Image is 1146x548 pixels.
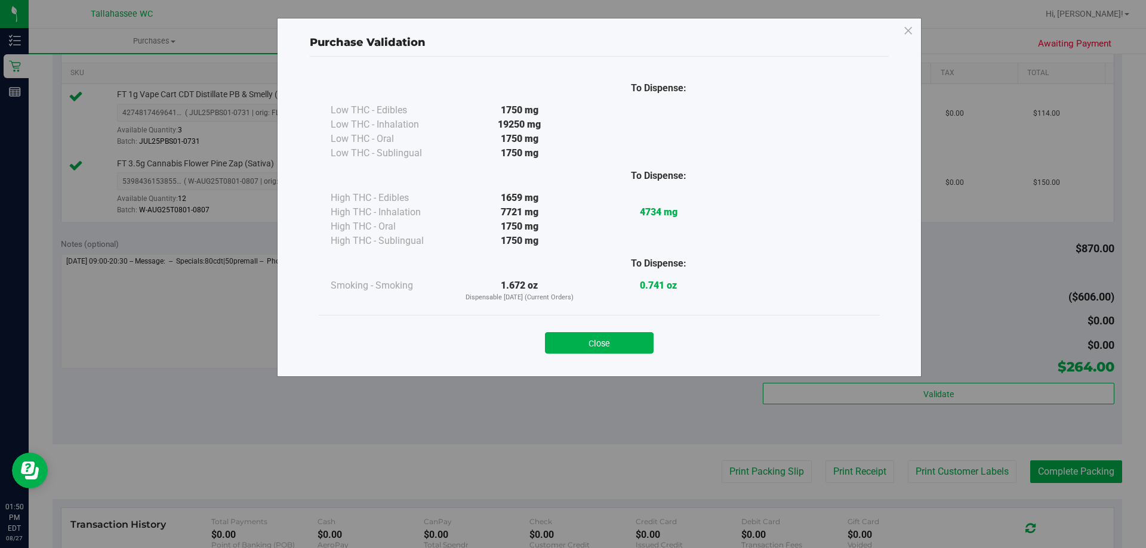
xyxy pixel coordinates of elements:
[450,132,589,146] div: 1750 mg
[450,191,589,205] div: 1659 mg
[450,219,589,234] div: 1750 mg
[589,256,728,271] div: To Dispense:
[450,278,589,303] div: 1.672 oz
[331,278,450,293] div: Smoking - Smoking
[450,146,589,160] div: 1750 mg
[331,234,450,248] div: High THC - Sublingual
[589,81,728,95] div: To Dispense:
[450,293,589,303] p: Dispensable [DATE] (Current Orders)
[331,205,450,219] div: High THC - Inhalation
[640,206,677,218] strong: 4734 mg
[331,219,450,234] div: High THC - Oral
[331,146,450,160] div: Low THC - Sublingual
[450,117,589,132] div: 19250 mg
[331,103,450,117] div: Low THC - Edibles
[310,36,426,49] span: Purchase Validation
[640,280,677,291] strong: 0.741 oz
[450,205,589,219] div: 7721 mg
[450,103,589,117] div: 1750 mg
[589,169,728,183] div: To Dispense:
[12,453,48,488] iframe: Resource center
[331,117,450,132] div: Low THC - Inhalation
[331,191,450,205] div: High THC - Edibles
[331,132,450,146] div: Low THC - Oral
[545,332,654,354] button: Close
[450,234,589,248] div: 1750 mg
